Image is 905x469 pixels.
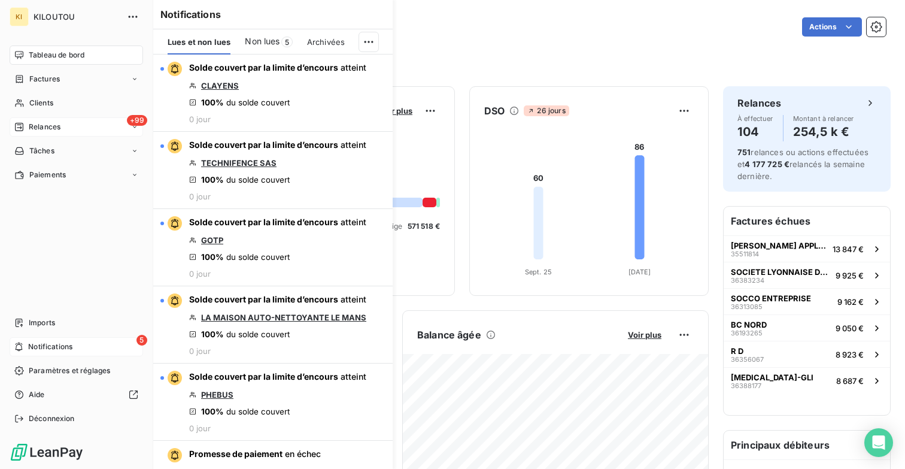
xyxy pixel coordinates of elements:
span: Archivées [307,37,345,47]
a: LA MAISON AUTO-NETTOYANTE LE MANS [201,313,366,322]
span: 5 [136,335,147,346]
span: SOCCO ENTREPRISE [731,293,811,303]
a: CLAYENS [201,81,239,90]
span: 9 162 € [837,297,864,307]
button: SOCIETE LYONNAISE DE TRAVAUX PUBLICS363832349 925 € [724,262,890,288]
span: 0 jour [189,423,211,433]
span: du solde couvert [226,252,290,262]
button: [PERSON_NAME] APPLICATION3551181413 847 € [724,235,890,262]
button: Solde couvert par la limite d’encours atteintCLAYENS100% du solde couvert0 jour [153,55,393,132]
span: Solde couvert par la limite d’encours [189,294,338,304]
span: Voir plus [628,330,661,340]
a: Aide [10,385,143,404]
span: du solde couvert [226,175,290,184]
span: atteint [341,217,366,227]
span: 35511814 [731,250,759,258]
button: Voir plus [624,329,665,340]
span: atteint [341,62,366,72]
span: atteint [341,371,366,382]
span: Voir plus [379,106,412,116]
span: Paiements [29,170,66,180]
h6: Balance âgée [417,328,481,342]
div: Open Intercom Messenger [864,428,893,457]
div: KI [10,7,29,26]
span: du solde couvert [226,407,290,416]
span: 100% [201,329,224,339]
span: 36356067 [731,356,764,363]
span: [MEDICAL_DATA]-GLI [731,373,813,382]
button: Solde couvert par la limite d’encours atteintTECHNIFENCE SAS100% du solde couvert0 jour [153,132,393,209]
span: 36388177 [731,382,761,389]
span: 0 jour [189,114,211,124]
button: Solde couvert par la limite d’encours atteintLA MAISON AUTO-NETTOYANTE LE MANS100% du solde couve... [153,286,393,364]
button: BC NORD361932659 050 € [724,314,890,341]
h6: Notifications [160,7,385,22]
span: Clients [29,98,53,108]
span: Tableau de bord [29,50,84,60]
span: du solde couvert [226,329,290,339]
span: en échec [285,449,321,459]
button: SOCCO ENTREPRISE363130859 162 € [724,288,890,314]
span: 571 518 € [408,221,440,232]
span: Déconnexion [29,413,75,424]
span: 26 jours [524,105,569,116]
span: Solde couvert par la limite d’encours [189,62,338,72]
span: Imports [29,317,55,328]
span: +99 [127,115,147,126]
span: 9 925 € [836,271,864,280]
span: 8 923 € [836,350,864,359]
span: Relances [29,122,60,132]
span: 100% [201,252,224,262]
span: 0 jour [189,269,211,279]
span: Lues et non lues [168,37,230,47]
tspan: Sept. 25 [525,268,552,276]
span: Notifications [28,341,72,352]
h6: DSO [484,104,505,118]
span: Solde couvert par la limite d’encours [189,371,338,382]
span: 100% [201,98,224,107]
span: Litige [384,221,403,232]
span: 0 jour [189,346,211,356]
tspan: [DATE] [628,268,651,276]
button: Voir plus [375,105,416,116]
span: Promesse de paiement [189,449,283,459]
span: 13 847 € [833,244,864,254]
span: 0 jour [189,192,211,201]
span: Solde couvert par la limite d’encours [189,140,338,150]
span: 100% [201,407,224,416]
span: 9 050 € [836,323,864,333]
span: du solde couvert [226,98,290,107]
span: 36313085 [731,303,763,310]
span: Aide [29,389,45,400]
a: TECHNIFENCE SAS [201,158,277,168]
span: SOCIETE LYONNAISE DE TRAVAUX PUBLICS [731,267,831,277]
span: Non lues [245,35,280,47]
h6: Principaux débiteurs [724,431,890,459]
span: 8 687 € [836,376,864,386]
span: Factures [29,74,60,84]
span: atteint [341,294,366,304]
span: Paramètres et réglages [29,365,110,376]
span: Solde couvert par la limite d’encours [189,217,338,227]
span: 36383234 [731,277,764,284]
span: atteint [341,140,366,150]
span: 36193265 [731,329,763,337]
a: GOTP [201,235,223,245]
button: Solde couvert par la limite d’encours atteintGOTP100% du solde couvert0 jour [153,209,393,286]
button: [MEDICAL_DATA]-GLI363881778 687 € [724,367,890,394]
span: 100% [201,175,224,184]
button: Solde couvert par la limite d’encours atteintPHEBUS100% du solde couvert0 jour [153,364,393,441]
span: R D [731,346,743,356]
span: 5 [281,37,293,47]
img: Logo LeanPay [10,443,84,462]
span: Tâches [29,146,54,156]
span: KILOUTOU [34,12,120,22]
a: PHEBUS [201,390,233,400]
span: BC NORD [731,320,767,329]
button: R D363560678 923 € [724,341,890,367]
